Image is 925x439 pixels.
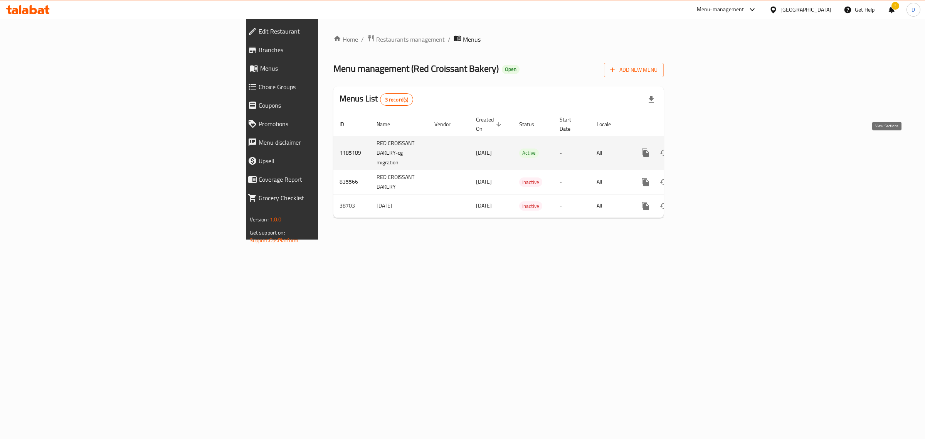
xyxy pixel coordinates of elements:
[448,35,451,44] li: /
[655,144,673,162] button: Change Status
[242,170,400,189] a: Coverage Report
[502,66,520,73] span: Open
[333,113,716,218] table: enhanced table
[655,173,673,191] button: Change Status
[519,177,542,187] div: Inactive
[242,59,400,78] a: Menus
[250,214,269,225] span: Version:
[463,35,481,44] span: Menus
[242,22,400,41] a: Edit Restaurant
[597,120,621,129] span: Locale
[340,120,354,129] span: ID
[502,65,520,74] div: Open
[242,152,400,170] a: Upsell
[260,64,394,73] span: Menus
[259,119,394,128] span: Promotions
[630,113,716,136] th: Actions
[434,120,461,129] span: Vendor
[553,170,590,194] td: -
[380,93,414,106] div: Total records count
[476,201,492,211] span: [DATE]
[367,34,445,44] a: Restaurants management
[697,5,744,14] div: Menu-management
[259,45,394,54] span: Branches
[636,197,655,215] button: more
[590,194,630,218] td: All
[519,201,542,211] div: Inactive
[604,63,664,77] button: Add New Menu
[259,156,394,165] span: Upsell
[242,78,400,96] a: Choice Groups
[519,149,539,157] span: Active
[259,138,394,147] span: Menu disclaimer
[270,214,282,225] span: 1.0.0
[259,82,394,91] span: Choice Groups
[376,35,445,44] span: Restaurants management
[259,101,394,110] span: Coupons
[636,173,655,191] button: more
[610,65,658,75] span: Add New Menu
[590,170,630,194] td: All
[340,93,413,106] h2: Menus List
[333,60,499,77] span: Menu management ( Red Croissant Bakery )
[476,148,492,158] span: [DATE]
[242,115,400,133] a: Promotions
[333,34,664,44] nav: breadcrumb
[377,120,400,129] span: Name
[242,96,400,115] a: Coupons
[655,197,673,215] button: Change Status
[553,194,590,218] td: -
[250,228,285,238] span: Get support on:
[519,202,542,211] span: Inactive
[476,115,504,133] span: Created On
[780,5,831,14] div: [GEOGRAPHIC_DATA]
[242,41,400,59] a: Branches
[560,115,581,133] span: Start Date
[242,133,400,152] a: Menu disclaimer
[259,175,394,184] span: Coverage Report
[519,120,544,129] span: Status
[912,5,915,14] span: D
[519,149,539,158] div: Active
[476,177,492,187] span: [DATE]
[242,189,400,207] a: Grocery Checklist
[642,90,661,109] div: Export file
[259,27,394,36] span: Edit Restaurant
[636,144,655,162] button: more
[519,178,542,187] span: Inactive
[553,136,590,170] td: -
[259,193,394,203] span: Grocery Checklist
[590,136,630,170] td: All
[250,235,299,245] a: Support.OpsPlatform
[380,96,413,103] span: 3 record(s)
